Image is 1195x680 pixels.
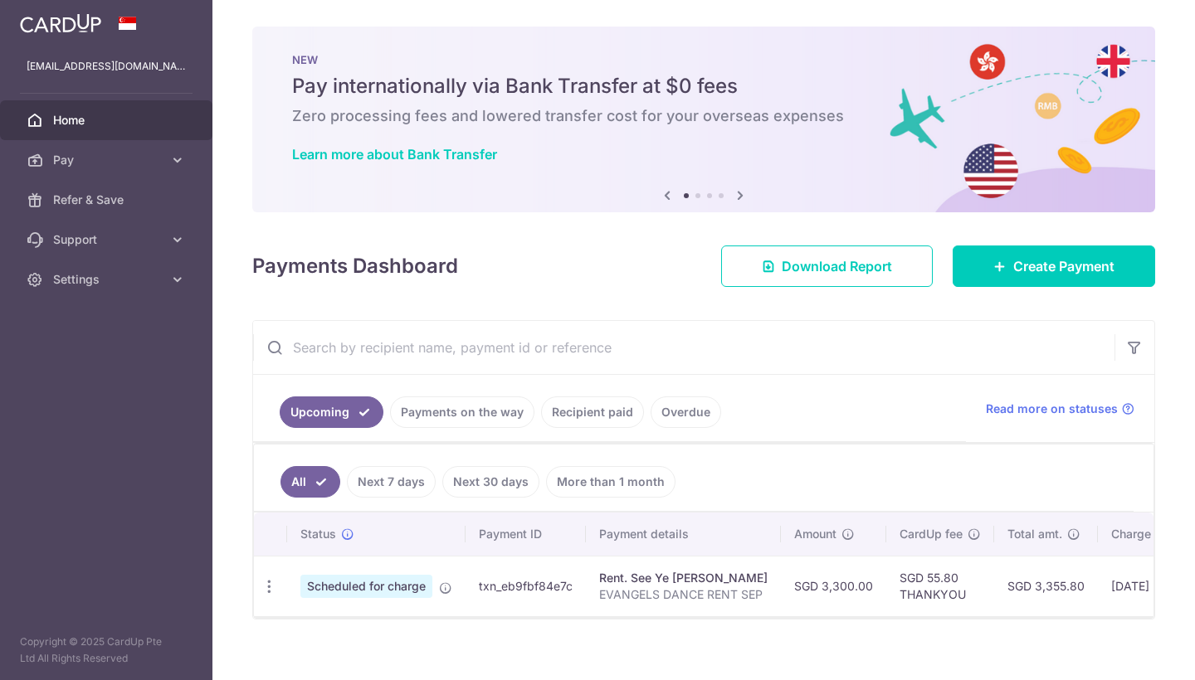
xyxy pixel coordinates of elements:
[442,466,539,498] a: Next 30 days
[253,321,1115,374] input: Search by recipient name, payment id or reference
[586,512,781,556] th: Payment details
[466,512,586,556] th: Payment ID
[390,396,534,428] a: Payments on the way
[1088,630,1178,672] iframe: Opens a widget where you can find more information
[53,231,163,248] span: Support
[886,556,994,616] td: SGD 55.80 THANKYOU
[292,146,497,163] a: Learn more about Bank Transfer
[20,13,101,33] img: CardUp
[781,556,886,616] td: SGD 3,300.00
[252,27,1155,212] img: Bank transfer banner
[27,58,186,75] p: [EMAIL_ADDRESS][DOMAIN_NAME]
[292,53,1115,66] p: NEW
[546,466,676,498] a: More than 1 month
[782,256,892,276] span: Download Report
[794,526,836,542] span: Amount
[252,251,458,281] h4: Payments Dashboard
[599,586,768,603] p: EVANGELS DANCE RENT SEP
[53,112,163,129] span: Home
[1007,526,1062,542] span: Total amt.
[347,466,436,498] a: Next 7 days
[1013,256,1115,276] span: Create Payment
[280,466,340,498] a: All
[721,245,933,287] a: Download Report
[599,570,768,586] div: Rent. See Ye [PERSON_NAME]
[53,192,163,208] span: Refer & Save
[651,396,721,428] a: Overdue
[292,106,1115,126] h6: Zero processing fees and lowered transfer cost for your overseas expenses
[300,575,432,598] span: Scheduled for charge
[292,73,1115,100] h5: Pay internationally via Bank Transfer at $0 fees
[53,271,163,288] span: Settings
[953,245,1155,287] a: Create Payment
[1111,526,1179,542] span: Charge date
[466,556,586,616] td: txn_eb9fbf84e7c
[994,556,1098,616] td: SGD 3,355.80
[53,152,163,168] span: Pay
[986,401,1134,417] a: Read more on statuses
[900,526,963,542] span: CardUp fee
[300,526,336,542] span: Status
[986,401,1118,417] span: Read more on statuses
[280,396,383,428] a: Upcoming
[541,396,644,428] a: Recipient paid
